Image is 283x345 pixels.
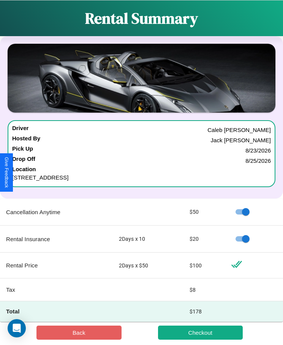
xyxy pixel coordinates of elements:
td: $ 100 [183,253,225,278]
h4: Total [6,307,107,315]
p: Tax [6,285,107,295]
div: Open Intercom Messenger [8,319,26,337]
p: Caleb [PERSON_NAME] [207,125,271,135]
h4: Hosted By [12,135,40,145]
p: Rental Price [6,260,107,270]
td: 2 Days x $ 50 [113,253,183,278]
td: 2 Days x 10 [113,226,183,253]
td: $ 8 [183,278,225,301]
h4: Driver [12,125,28,135]
p: Cancellation Anytime [6,207,107,217]
p: [STREET_ADDRESS] [12,172,271,183]
h1: Rental Summary [85,8,198,29]
div: Give Feedback [4,157,9,188]
button: Checkout [158,326,243,340]
td: $ 50 [183,199,225,226]
td: $ 178 [183,301,225,322]
p: Jack [PERSON_NAME] [211,135,271,145]
h4: Drop Off [12,156,35,166]
h4: Location [12,166,271,172]
td: $ 20 [183,226,225,253]
h4: Pick Up [12,145,33,156]
p: 8 / 23 / 2026 [245,145,271,156]
button: Back [36,326,122,340]
p: 8 / 25 / 2026 [245,156,271,166]
p: Rental Insurance [6,234,107,244]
